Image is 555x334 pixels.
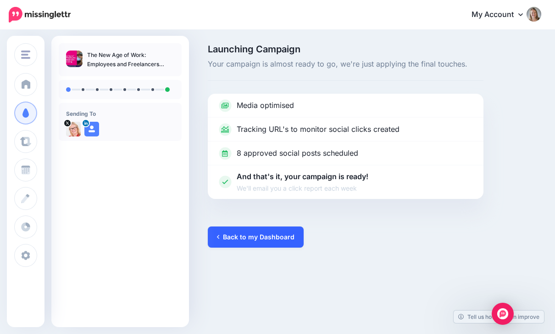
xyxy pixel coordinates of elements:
p: Media optimised [237,100,294,112]
div: Open Intercom Messenger [492,303,514,325]
img: menu.png [21,51,30,59]
img: user_default_image.png [84,122,99,136]
img: Missinglettr [9,7,71,23]
span: Launching Campaign [208,45,483,54]
a: Tell us how we can improve [454,311,544,323]
img: 8da41aa48ad6439a7baf66d7e7db4237_thumb.jpg [66,51,83,67]
span: We'll email you a click report each week [237,183,368,193]
a: My Account [462,4,541,26]
a: Back to my Dashboard [208,226,304,248]
p: Tracking URL's to monitor social clicks created [237,124,400,136]
p: And that's it, your campaign is ready! [237,171,368,193]
h4: Sending To [66,110,174,117]
span: Your campaign is almost ready to go, we're just applying the final touches. [208,58,483,70]
img: TtpB9Y-J-33448.jpg [66,122,81,136]
p: 8 approved social posts scheduled [237,147,358,159]
p: The New Age of Work: Employees and Freelancers Collaborating [87,51,174,69]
